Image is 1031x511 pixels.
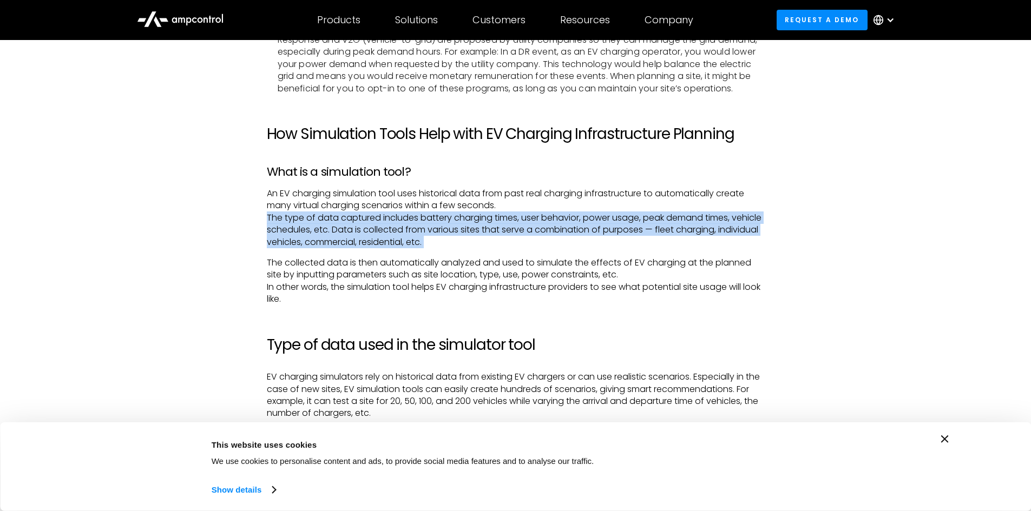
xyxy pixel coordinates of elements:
[267,336,765,354] h2: Type of data used in the simulator tool
[317,14,360,26] div: Products
[766,435,921,467] button: Okay
[267,165,765,179] h3: What is a simulation tool?
[267,257,765,306] p: The collected data is then automatically analyzed and used to simulate the effects of EV charging...
[267,371,765,420] p: EV charging simulators rely on historical data from existing EV chargers or can use realistic sce...
[395,14,438,26] div: Solutions
[777,10,868,30] a: Request a demo
[941,435,949,443] button: Close banner
[278,10,765,95] li: : When thinking about an EV charging project, you might want to identify different types of progr...
[212,456,594,466] span: We use cookies to personalise content and ads, to provide social media features and to analyse ou...
[267,125,765,143] h2: How Simulation Tools Help with EV Charging Infrastructure Planning
[472,14,526,26] div: Customers
[645,14,693,26] div: Company
[212,482,275,498] a: Show details
[267,188,765,248] p: An EV charging simulation tool uses historical data from past real charging infrastructure to aut...
[560,14,610,26] div: Resources
[212,438,742,451] div: This website uses cookies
